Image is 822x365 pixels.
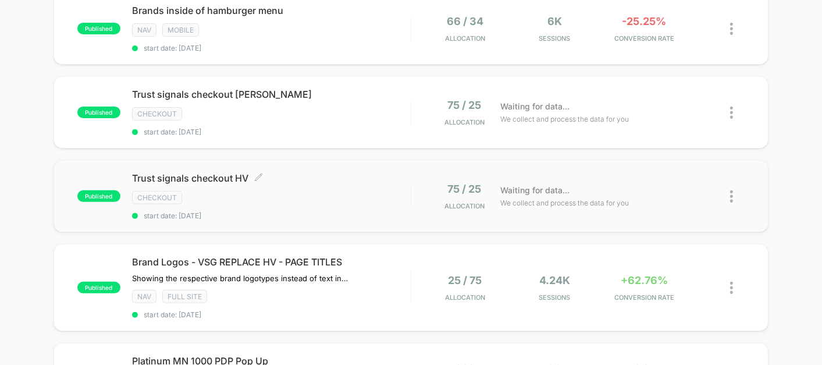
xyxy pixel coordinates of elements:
[500,197,629,208] span: We collect and process the data for you
[603,293,686,302] span: CONVERSION RATE
[621,274,668,286] span: +62.76%
[132,211,411,220] span: start date: [DATE]
[132,127,411,136] span: start date: [DATE]
[730,282,733,294] img: close
[132,191,182,204] span: checkout
[500,100,570,113] span: Waiting for data...
[162,290,207,303] span: Full site
[448,99,482,111] span: 75 / 25
[622,15,667,27] span: -25.25%
[132,310,411,319] span: start date: [DATE]
[447,15,483,27] span: 66 / 34
[539,274,570,286] span: 4.24k
[132,5,411,16] span: Brands inside of hamburger menu
[132,23,156,37] span: NAV
[445,293,485,302] span: Allocation
[513,293,596,302] span: Sessions
[448,183,482,195] span: 75 / 25
[77,282,120,293] span: published
[603,34,686,42] span: CONVERSION RATE
[77,190,120,202] span: published
[444,118,485,126] span: Allocation
[77,107,120,118] span: published
[730,190,733,203] img: close
[730,107,733,119] img: close
[132,172,411,184] span: Trust signals checkout HV
[132,290,156,303] span: NAV
[500,184,570,197] span: Waiting for data...
[162,23,199,37] span: Mobile
[730,23,733,35] img: close
[500,114,629,125] span: We collect and process the data for you
[132,107,182,121] span: checkout
[444,202,485,210] span: Allocation
[513,34,596,42] span: Sessions
[132,88,411,100] span: Trust signals checkout [PERSON_NAME]
[445,34,485,42] span: Allocation
[77,23,120,34] span: published
[132,44,411,52] span: start date: [DATE]
[132,256,411,268] span: Brand Logos - VSG REPLACE HV - PAGE TITLES
[547,15,562,27] span: 6k
[132,274,348,283] span: Showing the respective brand logotypes instead of text in tabs
[448,274,482,286] span: 25 / 75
